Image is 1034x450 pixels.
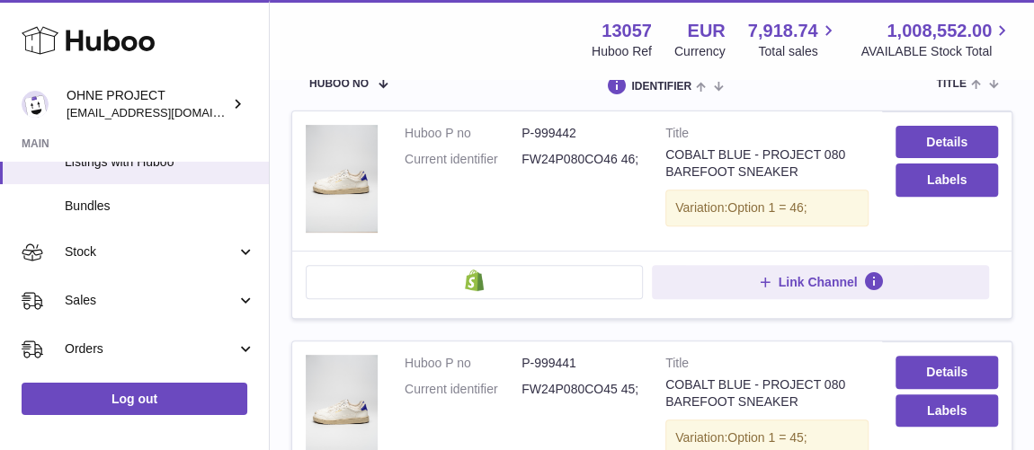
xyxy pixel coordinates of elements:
strong: Title [665,355,869,376]
dt: Huboo P no [405,355,521,372]
dd: FW24P080CO46 46; [521,151,638,168]
span: 7,918.74 [748,19,818,43]
img: shopify-small.png [465,269,484,291]
img: COBALT BLUE - PROJECT 080 BAREFOOT SNEAKER [306,125,378,233]
dt: Huboo P no [405,125,521,142]
span: Stock [65,243,236,260]
div: COBALT BLUE - PROJECT 080 BAREFOOT SNEAKER [665,376,869,410]
span: Total sales [758,43,838,60]
strong: 13057 [602,19,652,43]
span: AVAILABLE Stock Total [860,43,1012,60]
a: Log out [22,383,247,415]
a: 1,008,552.00 AVAILABLE Stock Total [860,19,1012,60]
span: Option 1 = 45; [727,430,807,445]
span: Link Channel [779,274,858,290]
span: title [936,78,966,90]
span: identifier [631,81,691,93]
div: OHNE PROJECT [67,87,228,121]
button: Link Channel [652,265,989,299]
dd: FW24P080CO45 45; [521,381,638,398]
strong: Title [665,125,869,146]
div: Currency [674,43,726,60]
span: 1,008,552.00 [887,19,992,43]
a: Details [896,356,998,388]
span: Sales [65,292,236,309]
button: Labels [896,163,998,196]
dt: Current identifier [405,381,521,398]
span: Bundles [65,198,255,215]
span: Orders [65,340,236,357]
dd: P-999442 [521,125,638,142]
a: 7,918.74 Total sales [748,19,839,60]
span: Listings with Huboo [65,154,255,171]
dd: P-999441 [521,355,638,372]
strong: EUR [687,19,725,43]
dt: Current identifier [405,151,521,168]
a: Details [896,126,998,158]
div: Huboo Ref [592,43,652,60]
div: Variation: [665,190,869,226]
div: COBALT BLUE - PROJECT 080 BAREFOOT SNEAKER [665,146,869,181]
span: Option 1 = 46; [727,200,807,215]
img: internalAdmin-13057@internal.huboo.com [22,91,49,118]
span: Huboo no [309,78,369,90]
span: [EMAIL_ADDRESS][DOMAIN_NAME] [67,105,264,119]
button: Labels [896,394,998,427]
